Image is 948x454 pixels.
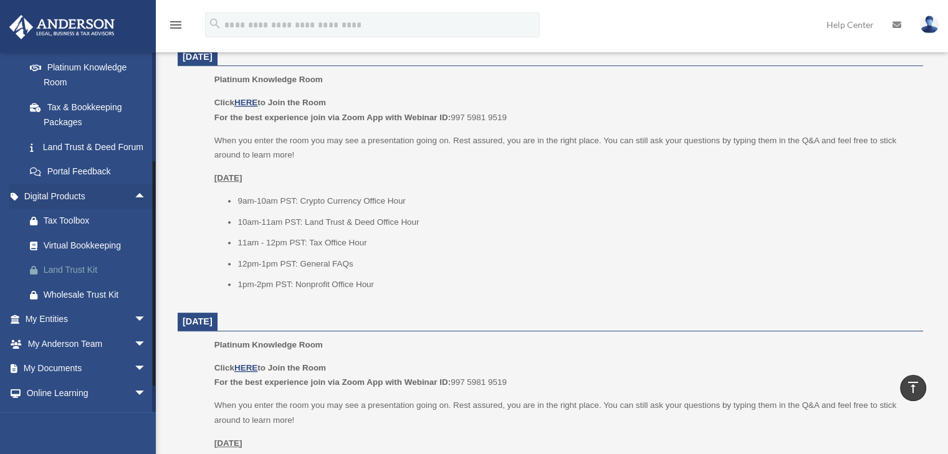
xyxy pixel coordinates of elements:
[214,75,323,84] span: Platinum Knowledge Room
[214,398,914,427] p: When you enter the room you may see a presentation going on. Rest assured, you are in the right p...
[17,159,165,184] a: Portal Feedback
[17,55,159,95] a: Platinum Knowledge Room
[9,405,165,430] a: Billingarrow_drop_down
[134,356,159,382] span: arrow_drop_down
[17,233,165,258] a: Virtual Bookkeeping
[214,133,914,163] p: When you enter the room you may see a presentation going on. Rest assured, you are in the right p...
[17,95,165,135] a: Tax & Bookkeeping Packages
[906,380,921,395] i: vertical_align_top
[44,213,150,229] div: Tax Toolbox
[920,16,939,34] img: User Pic
[214,113,451,122] b: For the best experience join via Zoom App with Webinar ID:
[44,287,150,303] div: Wholesale Trust Kit
[237,277,914,292] li: 1pm-2pm PST: Nonprofit Office Hour
[237,194,914,209] li: 9am-10am PST: Crypto Currency Office Hour
[214,363,326,372] b: Click to Join the Room
[214,173,242,182] u: [DATE]
[214,95,914,125] p: 997 5981 9519
[9,356,165,381] a: My Documentsarrow_drop_down
[183,316,213,326] span: [DATE]
[134,381,159,406] span: arrow_drop_down
[214,361,914,390] p: 997 5981 9519
[237,235,914,250] li: 11am - 12pm PST: Tax Office Hour
[9,184,165,209] a: Digital Productsarrow_drop_up
[9,381,165,405] a: Online Learningarrow_drop_down
[183,52,213,62] span: [DATE]
[134,307,159,333] span: arrow_drop_down
[134,405,159,431] span: arrow_drop_down
[214,98,326,107] b: Click to Join the Room
[6,15,118,39] img: Anderson Advisors Platinum Portal
[214,438,242,448] u: [DATE]
[234,98,257,107] a: HERE
[17,209,165,234] a: Tax Toolbox
[237,215,914,230] li: 10am-11am PST: Land Trust & Deed Office Hour
[134,331,159,357] span: arrow_drop_down
[9,331,165,356] a: My Anderson Teamarrow_drop_down
[134,184,159,209] span: arrow_drop_up
[17,258,165,283] a: Land Trust Kit
[168,22,183,32] a: menu
[208,17,222,31] i: search
[44,238,150,253] div: Virtual Bookkeeping
[17,282,165,307] a: Wholesale Trust Kit
[900,375,926,401] a: vertical_align_top
[214,340,323,349] span: Platinum Knowledge Room
[9,307,165,332] a: My Entitiesarrow_drop_down
[168,17,183,32] i: menu
[234,363,257,372] a: HERE
[44,262,150,278] div: Land Trust Kit
[237,257,914,272] li: 12pm-1pm PST: General FAQs
[214,377,451,387] b: For the best experience join via Zoom App with Webinar ID:
[17,135,165,159] a: Land Trust & Deed Forum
